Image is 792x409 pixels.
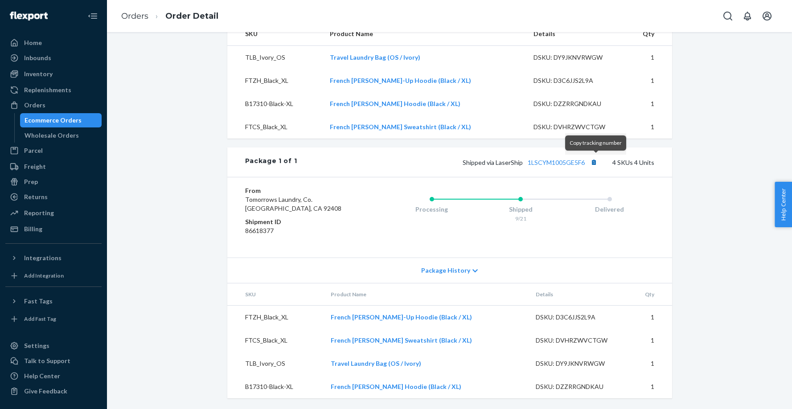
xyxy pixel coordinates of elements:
td: TLB_Ivory_OS [227,352,324,375]
button: Open account menu [758,7,776,25]
div: DSKU: DY9JKNVRWGW [536,359,620,368]
button: Help Center [775,182,792,227]
span: Shipped via LaserShip [463,159,600,166]
a: Billing [5,222,102,236]
th: Product Name [323,22,526,46]
div: Package 1 of 1 [245,156,297,168]
div: Delivered [565,205,654,214]
th: SKU [227,22,323,46]
div: Returns [24,192,48,201]
th: Qty [624,22,672,46]
div: Add Integration [24,272,64,279]
a: French [PERSON_NAME] Hoodie (Black / XL) [330,100,460,107]
button: Open Search Box [719,7,737,25]
div: Home [24,38,42,47]
div: Settings [24,341,49,350]
a: Freight [5,160,102,174]
th: SKU [227,283,324,306]
a: Add Fast Tag [5,312,102,326]
div: DSKU: D3C6JJS2L9A [536,313,620,322]
button: Give Feedback [5,384,102,398]
a: Wholesale Orders [20,128,102,143]
div: Inbounds [24,53,51,62]
a: Ecommerce Orders [20,113,102,127]
div: Fast Tags [24,297,53,306]
a: Help Center [5,369,102,383]
a: Talk to Support [5,354,102,368]
a: Home [5,36,102,50]
div: DSKU: DZZRRGNDKAU [536,382,620,391]
div: DSKU: DZZRRGNDKAU [533,99,617,108]
td: TLB_Ivory_OS [227,46,323,70]
td: 1 [627,352,672,375]
div: Freight [24,162,46,171]
div: Add Fast Tag [24,315,56,323]
button: Integrations [5,251,102,265]
div: Wholesale Orders [25,131,79,140]
ol: breadcrumbs [114,3,226,29]
a: Travel Laundry Bag (OS / Ivory) [330,53,420,61]
div: Reporting [24,209,54,217]
dd: 86618377 [245,226,352,235]
a: Travel Laundry Bag (OS / Ivory) [331,360,421,367]
div: Help Center [24,372,60,380]
a: Parcel [5,143,102,158]
th: Details [526,22,624,46]
div: 4 SKUs 4 Units [297,156,654,168]
td: 1 [624,115,672,139]
td: FTZH_Black_XL [227,306,324,329]
td: 1 [624,69,672,92]
div: Ecommerce Orders [25,116,82,125]
a: Reporting [5,206,102,220]
a: Order Detail [165,11,218,21]
td: FTCS_Black_XL [227,329,324,352]
a: French [PERSON_NAME] Sweatshirt (Black / XL) [330,123,471,131]
td: 1 [624,46,672,70]
div: Integrations [24,254,62,262]
th: Details [529,283,627,306]
span: Copy tracking number [570,139,622,146]
a: French [PERSON_NAME] Hoodie (Black / XL) [331,383,461,390]
button: Close Navigation [84,7,102,25]
div: Processing [387,205,476,214]
div: Inventory [24,70,53,78]
div: Prep [24,177,38,186]
div: Replenishments [24,86,71,94]
td: FTZH_Black_XL [227,69,323,92]
td: 1 [624,92,672,115]
button: Fast Tags [5,294,102,308]
dt: Shipment ID [245,217,352,226]
div: DSKU: DVHRZWVCTGW [536,336,620,345]
div: Give Feedback [24,387,67,396]
div: DSKU: DVHRZWVCTGW [533,123,617,131]
div: Talk to Support [24,356,70,365]
a: Prep [5,175,102,189]
img: Flexport logo [10,12,48,20]
td: 1 [627,329,672,352]
a: Settings [5,339,102,353]
a: Add Integration [5,269,102,283]
td: B17310-Black-XL [227,375,324,398]
div: 9/21 [476,215,565,222]
button: Open notifications [739,7,756,25]
a: Orders [5,98,102,112]
a: Inbounds [5,51,102,65]
dt: From [245,186,352,195]
a: French [PERSON_NAME] Sweatshirt (Black / XL) [331,336,472,344]
div: Orders [24,101,45,110]
a: 1LSCYM1005GE5F6 [528,159,585,166]
a: Inventory [5,67,102,81]
span: Package History [421,266,470,275]
div: Billing [24,225,42,233]
a: Orders [121,11,148,21]
span: Tomorrows Laundry, Co. [GEOGRAPHIC_DATA], CA 92408 [245,196,341,212]
button: Copy tracking number [588,156,600,168]
td: 1 [627,375,672,398]
a: French [PERSON_NAME]-Up Hoodie (Black / XL) [331,313,472,321]
th: Qty [627,283,672,306]
a: French [PERSON_NAME]-Up Hoodie (Black / XL) [330,77,471,84]
div: Parcel [24,146,43,155]
div: DSKU: D3C6JJS2L9A [533,76,617,85]
td: B17310-Black-XL [227,92,323,115]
